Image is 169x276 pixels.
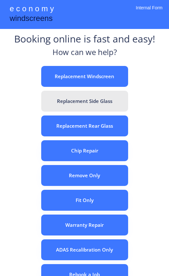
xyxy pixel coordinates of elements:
[10,3,54,15] div: e c o n o m y
[41,215,128,235] button: Warranty Repair
[41,190,128,211] button: Fit Only
[41,115,128,136] button: Replacement Rear Glass
[41,91,128,112] button: Replacement Side Glass
[10,13,52,25] div: windscreens
[41,165,128,186] button: Remove Only
[41,239,128,260] button: ADAS Recalibration Only
[41,140,128,161] button: Chip Repair
[14,32,155,47] div: Booking online is fast and easy!
[136,5,163,19] div: Internal Form
[41,66,128,87] button: Replacement Windscreen
[52,47,117,61] div: How can we help?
